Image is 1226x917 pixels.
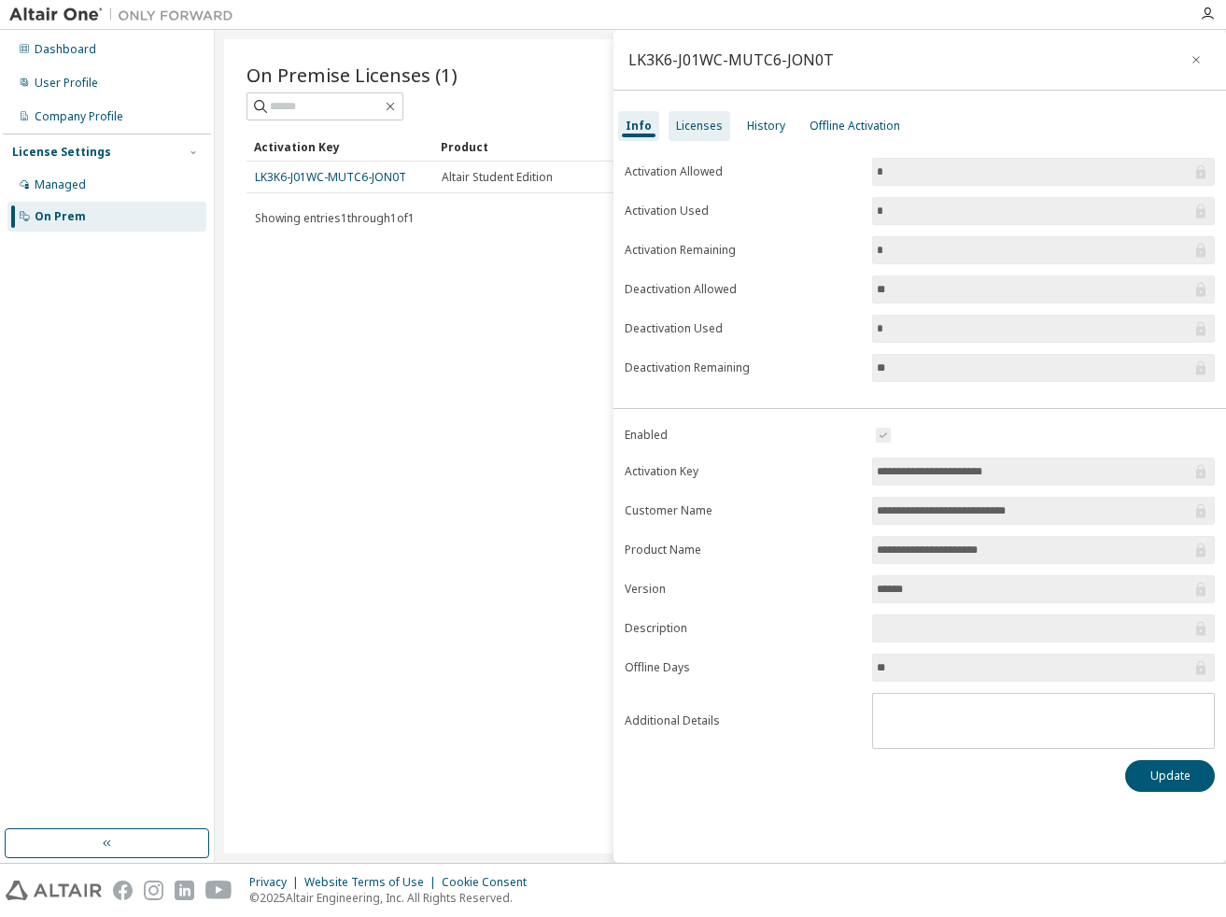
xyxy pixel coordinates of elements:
[625,204,861,219] label: Activation Used
[249,890,538,906] p: © 2025 Altair Engineering, Inc. All Rights Reserved.
[113,881,133,900] img: facebook.svg
[35,177,86,192] div: Managed
[625,464,861,479] label: Activation Key
[625,282,861,297] label: Deactivation Allowed
[747,119,785,134] div: History
[625,321,861,336] label: Deactivation Used
[205,881,233,900] img: youtube.svg
[442,170,553,185] span: Altair Student Edition
[144,881,163,900] img: instagram.svg
[35,109,123,124] div: Company Profile
[442,875,538,890] div: Cookie Consent
[9,6,243,24] img: Altair One
[441,132,613,162] div: Product
[628,52,834,67] div: LK3K6-J01WC-MUTC6-JON0T
[255,210,415,226] span: Showing entries 1 through 1 of 1
[6,881,102,900] img: altair_logo.svg
[625,582,861,597] label: Version
[625,660,861,675] label: Offline Days
[1125,760,1215,792] button: Update
[625,164,861,179] label: Activation Allowed
[810,119,900,134] div: Offline Activation
[255,169,406,185] a: LK3K6-J01WC-MUTC6-JON0T
[249,875,304,890] div: Privacy
[676,119,723,134] div: Licenses
[247,62,458,88] span: On Premise Licenses (1)
[625,713,861,728] label: Additional Details
[625,360,861,375] label: Deactivation Remaining
[175,881,194,900] img: linkedin.svg
[625,543,861,557] label: Product Name
[625,243,861,258] label: Activation Remaining
[35,42,96,57] div: Dashboard
[625,428,861,443] label: Enabled
[12,145,111,160] div: License Settings
[625,621,861,636] label: Description
[35,76,98,91] div: User Profile
[304,875,442,890] div: Website Terms of Use
[625,503,861,518] label: Customer Name
[254,132,426,162] div: Activation Key
[35,209,86,224] div: On Prem
[626,119,652,134] div: Info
